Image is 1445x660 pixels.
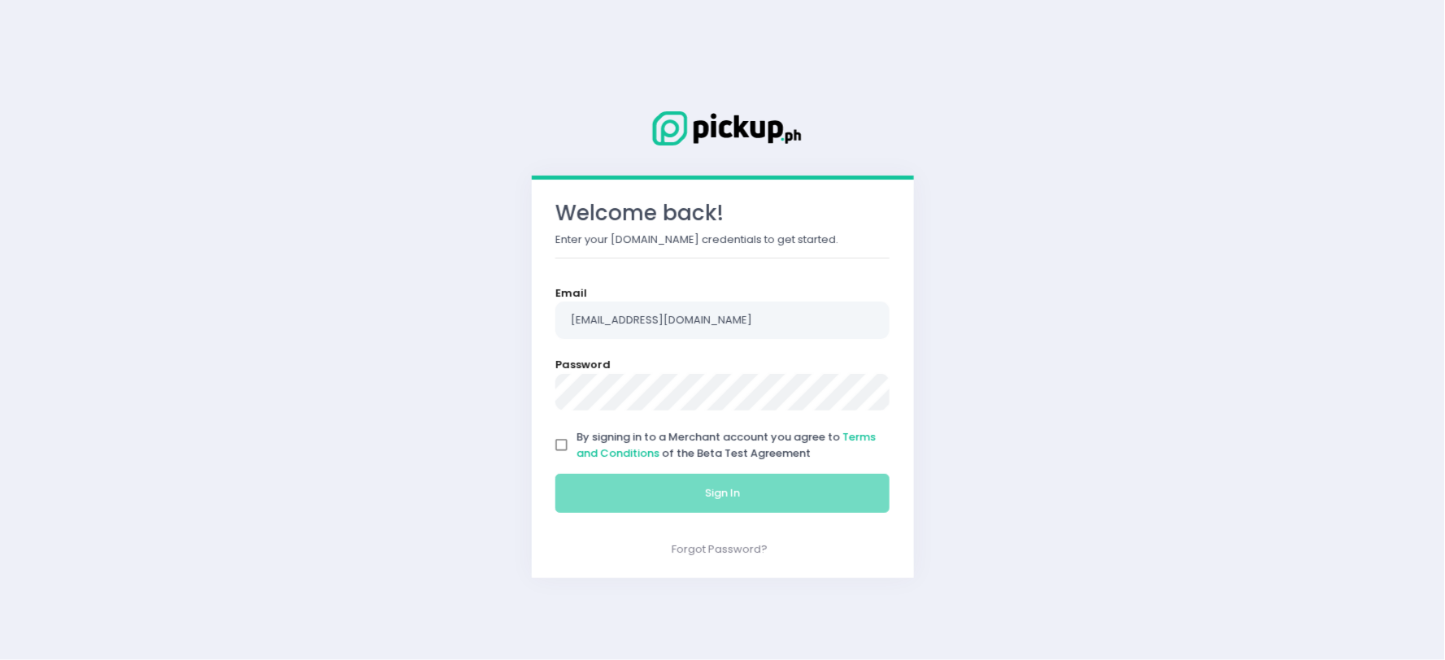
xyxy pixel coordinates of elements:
input: Email [555,302,890,339]
img: Logo [642,108,804,149]
span: By signing in to a Merchant account you agree to of the Beta Test Agreement [577,429,876,461]
a: Terms and Conditions [577,429,876,461]
h3: Welcome back! [555,201,890,226]
label: Password [555,357,611,373]
p: Enter your [DOMAIN_NAME] credentials to get started. [555,232,890,248]
button: Sign In [555,474,890,513]
span: Sign In [705,485,740,501]
a: Forgot Password? [672,541,768,557]
label: Email [555,285,587,302]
